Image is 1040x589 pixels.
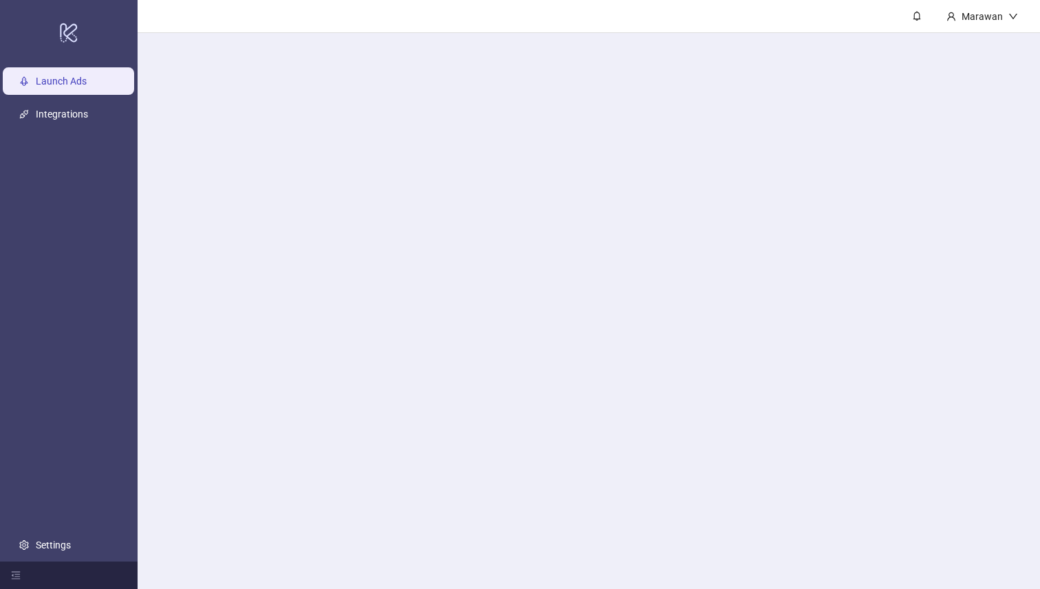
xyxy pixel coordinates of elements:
[36,76,87,87] a: Launch Ads
[36,540,71,551] a: Settings
[912,11,922,21] span: bell
[1008,12,1018,21] span: down
[36,109,88,120] a: Integrations
[956,9,1008,24] div: Marawan
[11,570,21,580] span: menu-fold
[946,12,956,21] span: user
